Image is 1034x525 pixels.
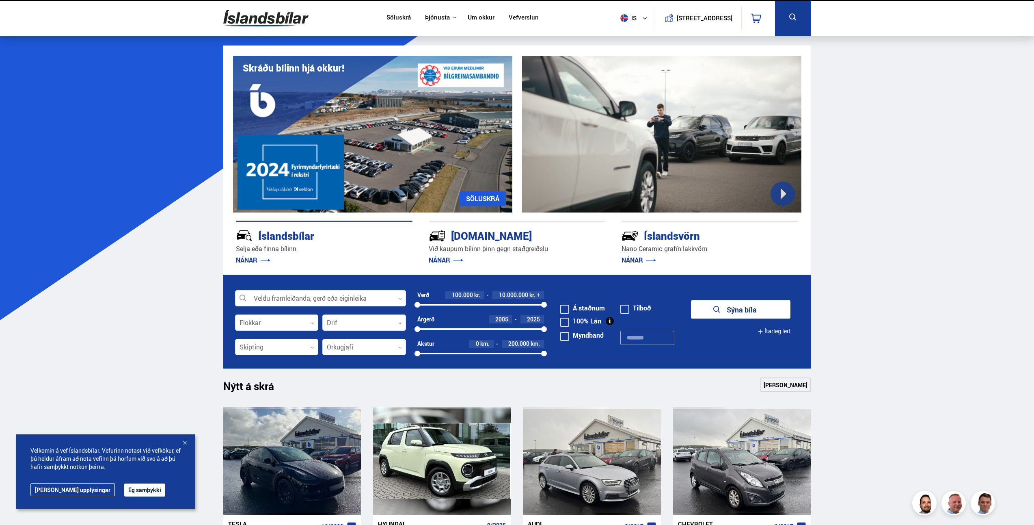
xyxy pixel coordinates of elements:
img: nhp88E3Fdnt1Opn2.png [913,492,938,516]
span: is [617,14,637,22]
span: + [537,292,540,298]
a: NÁNAR [622,256,656,265]
a: SÖLUSKRÁ [460,191,506,206]
label: Á staðnum [560,305,605,311]
div: Íslandsbílar [236,228,384,242]
button: Ég samþykki [124,484,165,497]
span: 0 [476,340,479,347]
h1: Nýtt á skrá [223,380,288,397]
span: kr. [529,292,535,298]
a: [PERSON_NAME] [760,377,811,392]
span: 2025 [527,315,540,323]
p: Selja eða finna bílinn [236,244,412,254]
span: kr. [474,292,480,298]
button: Sýna bíla [691,300,790,319]
button: is [617,6,654,30]
div: Íslandsvörn [622,228,769,242]
img: FbJEzSuNWCJXmdc-.webp [972,492,996,516]
a: Söluskrá [386,14,411,22]
a: [PERSON_NAME] upplýsingar [30,483,115,496]
div: Verð [417,292,429,298]
h1: Skráðu bílinn hjá okkur! [243,63,344,74]
img: svg+xml;base64,PHN2ZyB4bWxucz0iaHR0cDovL3d3dy53My5vcmcvMjAwMC9zdmciIHdpZHRoPSI1MTIiIGhlaWdodD0iNT... [620,14,628,22]
img: G0Ugv5HjCgRt.svg [223,5,309,31]
a: NÁNAR [429,256,463,265]
div: Akstur [417,341,434,347]
span: 2005 [495,315,508,323]
button: Ítarleg leit [758,322,790,341]
span: Velkomin á vef Íslandsbílar. Vefurinn notast við vefkökur, ef þú heldur áfram að nota vefinn þá h... [30,447,181,471]
img: -Svtn6bYgwAsiwNX.svg [622,227,639,244]
label: 100% Lán [560,318,601,324]
img: JRvxyua_JYH6wB4c.svg [236,227,253,244]
img: eKx6w-_Home_640_.png [233,56,512,213]
img: tr5P-W3DuiFaO7aO.svg [429,227,446,244]
p: Við kaupum bílinn þinn gegn staðgreiðslu [429,244,605,254]
span: km. [531,341,540,347]
label: Myndband [560,332,604,338]
span: 100.000 [452,291,473,299]
span: km. [480,341,490,347]
a: Vefverslun [509,14,539,22]
button: [STREET_ADDRESS] [680,15,730,22]
label: Tilboð [620,305,651,311]
span: 200.000 [508,340,529,347]
div: [DOMAIN_NAME] [429,228,576,242]
p: Nano Ceramic grafín lakkvörn [622,244,798,254]
span: 10.000.000 [499,291,528,299]
a: [STREET_ADDRESS] [658,7,737,30]
img: siFngHWaQ9KaOqBr.png [943,492,967,516]
a: Um okkur [468,14,494,22]
button: Þjónusta [425,14,450,22]
a: NÁNAR [236,256,270,265]
div: Árgerð [417,316,434,323]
